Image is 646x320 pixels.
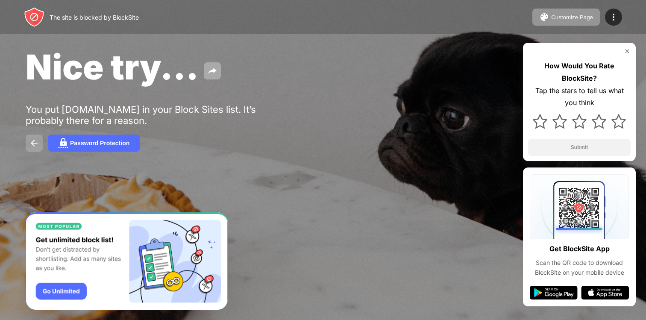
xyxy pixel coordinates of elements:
div: Tap the stars to tell us what you think [528,85,631,109]
span: Nice try... [26,46,199,88]
img: menu-icon.svg [608,12,619,22]
img: share.svg [207,66,217,76]
div: Get BlockSite App [549,243,610,255]
img: star.svg [533,114,547,129]
img: header-logo.svg [24,7,44,27]
img: app-store.svg [581,286,629,299]
img: star.svg [572,114,587,129]
img: back.svg [29,138,39,148]
div: You put [DOMAIN_NAME] in your Block Sites list. It’s probably there for a reason. [26,104,290,126]
div: How Would You Rate BlockSite? [528,60,631,85]
button: Submit [528,139,631,156]
div: The site is blocked by BlockSite [50,14,139,21]
img: star.svg [611,114,626,129]
img: google-play.svg [530,286,578,299]
div: Password Protection [70,140,129,147]
img: password.svg [58,138,68,148]
img: qrcode.svg [530,174,629,239]
div: Customize Page [551,14,593,21]
img: pallet.svg [539,12,549,22]
button: Password Protection [48,135,140,152]
button: Customize Page [532,9,600,26]
img: star.svg [592,114,606,129]
div: Scan the QR code to download BlockSite on your mobile device [530,258,629,277]
iframe: Banner [26,212,228,310]
img: star.svg [552,114,567,129]
img: rate-us-close.svg [624,48,631,55]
